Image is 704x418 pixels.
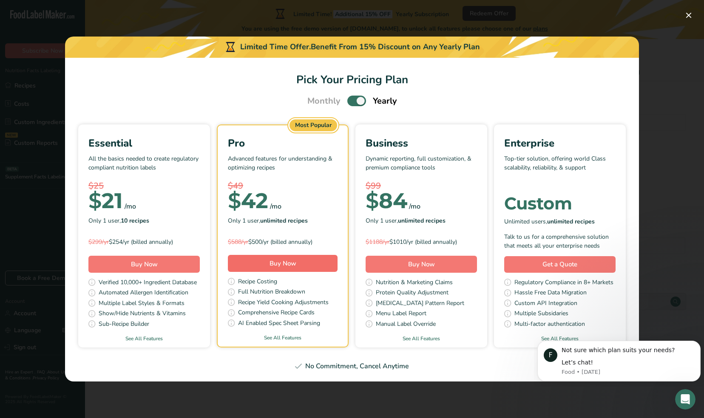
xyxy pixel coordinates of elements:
span: Automated Allergen Identification [99,288,188,299]
div: No Commitment, Cancel Anytime [75,361,629,371]
div: Business [366,136,477,151]
div: Talk to us for a comprehensive solution that meets all your enterprise needs [504,232,616,250]
button: Buy Now [88,256,200,273]
a: See All Features [78,335,210,342]
span: $ [88,188,102,214]
b: unlimited recipes [398,217,446,225]
span: Unlimited users, [504,217,595,226]
p: Top-tier solution, offering world Class scalability, reliability, & support [504,154,616,180]
span: Recipe Yield Cooking Adjustments [238,298,329,308]
div: $254/yr (billed annually) [88,237,200,246]
span: Sub-Recipe Builder [99,319,149,330]
p: Dynamic reporting, full customization, & premium compliance tools [366,154,477,180]
b: 10 recipes [121,217,149,225]
iframe: Intercom live chat [675,389,695,410]
span: Only 1 user, [228,216,308,225]
div: 42 [228,192,268,209]
div: Benefit From 15% Discount on Any Yearly Plan [311,41,480,53]
div: 21 [88,192,123,209]
a: See All Features [218,334,348,342]
span: Multi-factor authentication [514,319,585,330]
span: Buy Now [408,260,435,268]
b: unlimited recipes [547,217,595,226]
div: $49 [228,180,338,192]
span: Regulatory Compliance in 8+ Markets [514,278,613,288]
span: Verified 10,000+ Ingredient Database [99,278,197,288]
div: /mo [409,201,420,212]
button: Buy Now [366,256,477,273]
p: All the basics needed to create regulatory compliant nutrition labels [88,154,200,180]
div: Most Popular [290,119,337,131]
span: Manual Label Override [376,319,436,330]
span: Comprehensive Recipe Cards [238,308,315,319]
div: $25 [88,180,200,192]
iframe: Intercom notifications message [534,333,704,387]
span: Multiple Subsidaries [514,309,568,319]
a: Get a Quote [504,256,616,273]
div: Custom [504,195,616,212]
div: Enterprise [504,136,616,151]
span: Multiple Label Styles & Formats [99,299,185,309]
span: Recipe Costing [238,277,277,288]
div: 84 [366,192,407,209]
span: $ [228,188,241,214]
span: Menu Label Report [376,309,426,319]
div: Essential [88,136,200,151]
p: Advanced features for understanding & optimizing recipes [228,154,338,180]
h1: Pick Your Pricing Plan [75,71,629,88]
span: Show/Hide Nutrients & Vitamins [99,309,186,319]
span: Get a Quote [542,260,577,269]
div: $1010/yr (billed annually) [366,237,477,246]
span: $ [366,188,379,214]
div: $500/yr (billed annually) [228,237,338,246]
span: [MEDICAL_DATA] Pattern Report [376,299,464,309]
button: Buy Now [228,255,338,272]
span: Buy Now [270,259,296,268]
span: Monthly [307,95,341,107]
div: $99 [366,180,477,192]
div: Pro [228,136,338,151]
span: Protein Quality Adjustment [376,288,449,299]
b: unlimited recipes [260,217,308,225]
span: Full Nutrition Breakdown [238,287,305,298]
span: $299/yr [88,238,109,246]
div: Limited Time Offer. [65,37,639,58]
span: Hassle Free Data Migration [514,288,587,299]
span: $588/yr [228,238,248,246]
span: Custom API Integration [514,299,577,309]
div: /mo [270,201,281,212]
span: Only 1 user, [366,216,446,225]
span: Buy Now [131,260,158,268]
span: Only 1 user, [88,216,149,225]
span: Nutrition & Marketing Claims [376,278,453,288]
span: Yearly [373,95,397,107]
a: See All Features [355,335,487,342]
span: $1188/yr [366,238,389,246]
span: AI Enabled Spec Sheet Parsing [238,319,320,329]
a: See All Features [494,335,626,342]
div: /mo [125,201,136,212]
